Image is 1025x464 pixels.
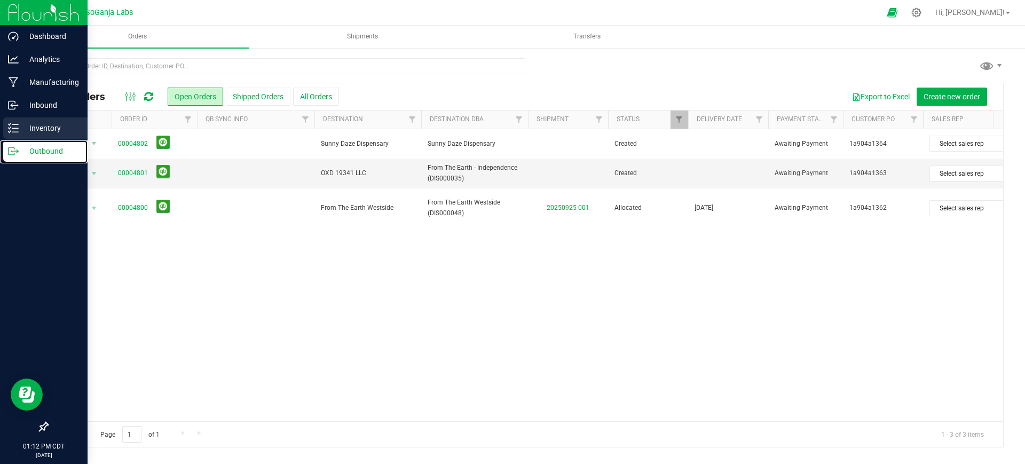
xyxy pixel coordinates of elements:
span: Sunny Daze Dispensary [428,139,522,149]
button: Shipped Orders [226,88,290,106]
a: Filter [905,111,923,129]
a: Filter [671,111,688,129]
p: Inventory [19,122,83,135]
a: 00004801 [118,168,148,178]
p: 01:12 PM CDT [5,442,83,451]
p: Manufacturing [19,76,83,89]
a: Delivery Date [697,115,742,123]
span: Create new order [924,92,980,101]
span: SoGanja Labs [85,8,133,17]
a: Filter [297,111,314,129]
span: select [88,201,101,216]
span: Awaiting Payment [775,139,837,149]
span: OXD 19341 LLC [321,168,415,178]
p: Dashboard [19,30,83,43]
a: Status [617,115,640,123]
span: Sunny Daze Dispensary [321,139,415,149]
a: Shipment [537,115,569,123]
span: 1 - 3 of 3 items [933,426,992,442]
a: Payment Status [777,115,830,123]
a: QB Sync Info [206,115,248,123]
span: Orders [114,32,161,41]
p: Inbound [19,99,83,112]
a: Filter [510,111,528,129]
a: Customer PO [851,115,895,123]
span: From The Earth - Independence (DIS000035) [428,163,522,183]
span: Created [614,168,682,178]
a: Destination DBA [430,115,484,123]
a: Orders [26,26,249,48]
a: 20250925-001 [547,204,589,211]
p: Outbound [19,145,83,158]
span: Awaiting Payment [775,203,837,213]
input: Search Order ID, Destination, Customer PO... [47,58,525,74]
span: Select sales rep [930,201,1010,216]
p: Analytics [19,53,83,66]
a: Destination [323,115,363,123]
p: [DATE] [5,451,83,459]
div: Manage settings [910,7,923,18]
button: All Orders [293,88,339,106]
inline-svg: Inventory [8,123,19,133]
span: select [88,136,101,151]
a: 00004800 [118,203,148,213]
span: Select sales rep [930,136,1010,151]
a: Filter [590,111,608,129]
span: 1a904a1363 [849,168,917,178]
span: Created [614,139,682,149]
span: Transfers [559,32,615,41]
a: Transfers [475,26,699,48]
button: Export to Excel [845,88,917,106]
span: Awaiting Payment [775,168,837,178]
a: Shipments [250,26,474,48]
span: Page of 1 [91,426,168,443]
span: select [88,166,101,181]
span: 1a904a1362 [849,203,917,213]
span: Select sales rep [930,166,1010,181]
inline-svg: Dashboard [8,31,19,42]
inline-svg: Outbound [8,146,19,156]
a: Filter [179,111,197,129]
a: 00004802 [118,139,148,149]
inline-svg: Manufacturing [8,77,19,88]
span: From The Earth Westside [321,203,415,213]
span: 1a904a1364 [849,139,917,149]
span: Hi, [PERSON_NAME]! [935,8,1005,17]
a: Filter [825,111,843,129]
span: Allocated [614,203,682,213]
button: Open Orders [168,88,223,106]
a: Filter [404,111,421,129]
input: 1 [122,426,141,443]
span: [DATE] [695,203,713,213]
iframe: Resource center [11,379,43,411]
span: Open Ecommerce Menu [880,2,904,23]
a: Order ID [120,115,147,123]
inline-svg: Analytics [8,54,19,65]
span: Shipments [333,32,392,41]
button: Create new order [917,88,987,106]
span: From The Earth Westside (DIS000048) [428,198,522,218]
inline-svg: Inbound [8,100,19,111]
a: Filter [751,111,768,129]
a: Sales Rep [932,115,964,123]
